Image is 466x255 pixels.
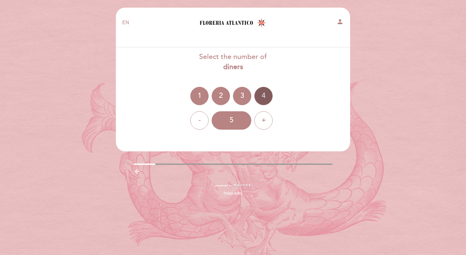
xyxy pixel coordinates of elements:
div: + [254,111,273,130]
div: 5 [212,111,251,130]
div: Select the number of [116,52,350,72]
a: Privacy policy [224,191,242,195]
span: powered by [215,183,232,188]
img: MEITRE [234,184,251,187]
div: 2 [212,87,230,105]
a: powered by [215,183,251,188]
div: 1 [190,87,209,105]
b: diners [223,63,243,71]
i: arrow_backward [134,168,141,175]
div: 4 [254,87,273,105]
div: - [190,111,209,130]
div: 3 [233,87,251,105]
a: Floreria Atlántico [195,14,271,31]
i: person [336,18,344,25]
button: person [336,18,344,28]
